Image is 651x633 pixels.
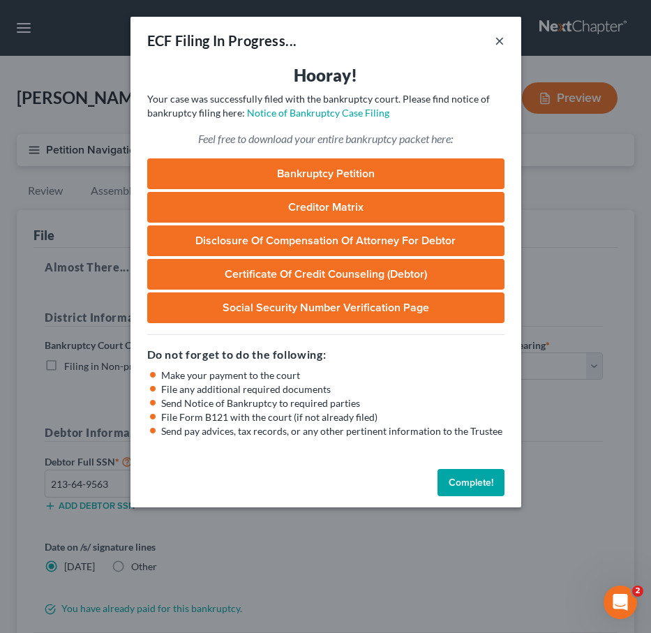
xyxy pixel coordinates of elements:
[147,225,504,256] a: Disclosure of Compensation of Attorney for Debtor
[147,64,504,87] h3: Hooray!
[495,32,504,49] button: ×
[147,158,504,189] a: Bankruptcy Petition
[147,259,504,290] a: Certificate of Credit Counseling (Debtor)
[147,346,504,363] h5: Do not forget to do the following:
[632,586,643,597] span: 2
[147,31,297,50] div: ECF Filing In Progress...
[604,586,637,619] iframe: Intercom live chat
[161,424,504,438] li: Send pay advices, tax records, or any other pertinent information to the Trustee
[161,368,504,382] li: Make your payment to the court
[161,382,504,396] li: File any additional required documents
[247,107,389,119] a: Notice of Bankruptcy Case Filing
[161,410,504,424] li: File Form B121 with the court (if not already filed)
[147,292,504,323] a: Social Security Number Verification Page
[147,131,504,147] p: Feel free to download your entire bankruptcy packet here:
[147,93,490,119] span: Your case was successfully filed with the bankruptcy court. Please find notice of bankruptcy fili...
[437,469,504,497] button: Complete!
[161,396,504,410] li: Send Notice of Bankruptcy to required parties
[147,192,504,223] a: Creditor Matrix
